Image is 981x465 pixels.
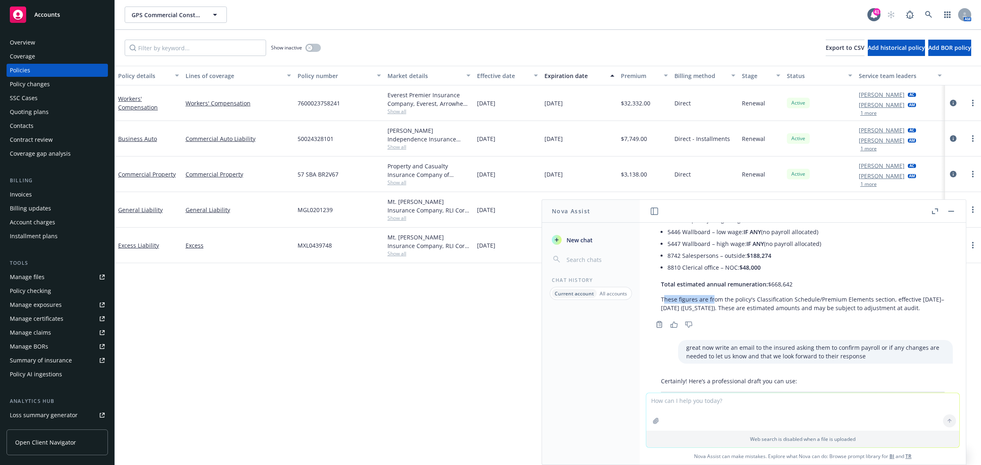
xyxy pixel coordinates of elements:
[860,182,877,187] button: 1 more
[118,206,163,214] a: General Liability
[115,66,182,85] button: Policy details
[387,108,471,115] span: Show all
[661,295,945,312] p: These figures are from the policy's Classification Schedule/Premium Elements section, effective [...
[856,66,945,85] button: Service team leaders
[859,72,933,80] div: Service team leaders
[742,170,765,179] span: Renewal
[10,78,50,91] div: Policy changes
[621,72,659,80] div: Premium
[10,64,30,77] div: Policies
[7,36,108,49] a: Overview
[859,126,905,134] a: [PERSON_NAME]
[298,99,340,107] span: 7600023758241
[118,95,158,111] a: Workers' Compensation
[742,72,771,80] div: Stage
[7,312,108,325] a: Manage certificates
[744,228,761,236] span: IF ANY
[298,170,338,179] span: 57 SBA BR2V67
[7,326,108,339] a: Manage claims
[746,240,764,248] span: IF ANY
[387,72,462,80] div: Market details
[118,72,170,80] div: Policy details
[7,188,108,201] a: Invoices
[667,238,945,250] li: 5447 Wallboard – high wage: (no payroll allocated)
[674,134,730,143] span: Direct - Installments
[7,284,108,297] a: Policy checking
[7,298,108,311] a: Manage exposures
[7,177,108,185] div: Billing
[186,206,291,214] a: General Liability
[826,40,865,56] button: Export to CSV
[7,259,108,267] div: Tools
[387,197,471,215] div: Mt. [PERSON_NAME] Insurance Company, RLI Corp, RT Specialty Insurance Services, LLC (RSG Specialt...
[7,119,108,132] a: Contacts
[7,354,108,367] a: Summary of insurance
[939,7,956,23] a: Switch app
[387,250,471,257] span: Show all
[600,290,627,297] p: All accounts
[132,11,202,19] span: GPS Commercial Construction, Inc
[7,409,108,422] a: Loss summary generator
[387,143,471,150] span: Show all
[10,216,55,229] div: Account charges
[889,453,894,460] a: BI
[10,284,51,297] div: Policy checking
[928,40,971,56] button: Add BOR policy
[477,134,495,143] span: [DATE]
[739,66,784,85] button: Stage
[10,147,71,160] div: Coverage gap analysis
[739,264,761,271] span: $48,000
[905,453,912,460] a: TR
[15,438,76,447] span: Open Client Navigator
[10,409,78,422] div: Loss summary generator
[742,99,765,107] span: Renewal
[10,188,32,201] div: Invoices
[10,326,51,339] div: Manage claims
[7,105,108,118] a: Quoting plans
[667,226,945,238] li: 5446 Wallboard – low wage: (no payroll allocated)
[565,236,593,244] span: New chat
[118,135,157,143] a: Business Auto
[125,7,227,23] button: GPS Commercial Construction, Inc
[948,98,958,108] a: circleInformation
[477,170,495,179] span: [DATE]
[868,44,925,51] span: Add historical policy
[682,319,695,330] button: Thumbs down
[7,3,108,26] a: Accounts
[549,232,633,247] button: New chat
[118,241,159,249] a: Excess Liability
[384,66,474,85] button: Market details
[667,262,945,273] li: 8810 Clerical office – NOC:
[186,99,291,107] a: Workers' Compensation
[674,72,726,80] div: Billing method
[790,99,806,107] span: Active
[921,7,937,23] a: Search
[7,368,108,381] a: Policy AI ingestions
[618,66,672,85] button: Premium
[298,206,333,214] span: MGL0201239
[948,134,958,143] a: circleInformation
[661,377,945,385] p: Certainly! Here’s a professional draft you can use:
[859,136,905,145] a: [PERSON_NAME]
[544,134,563,143] span: [DATE]
[10,368,62,381] div: Policy AI ingestions
[667,250,945,262] li: 8742 Salespersons – outside:
[10,230,58,243] div: Installment plans
[10,92,38,105] div: SSC Cases
[968,205,978,215] a: more
[387,126,471,143] div: [PERSON_NAME] Independence Insurance Company, [PERSON_NAME] Preferred
[948,169,958,179] a: circleInformation
[186,170,291,179] a: Commercial Property
[186,134,291,143] a: Commercial Auto Liability
[661,280,768,288] span: Total estimated annual remuneration:
[7,50,108,63] a: Coverage
[7,92,108,105] a: SSC Cases
[7,78,108,91] a: Policy changes
[747,252,771,259] span: $188,274
[7,397,108,405] div: Analytics hub
[968,169,978,179] a: more
[477,241,495,250] span: [DATE]
[387,162,471,179] div: Property and Casualty Insurance Company of [GEOGRAPHIC_DATA], Hartford Insurance Group
[674,99,691,107] span: Direct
